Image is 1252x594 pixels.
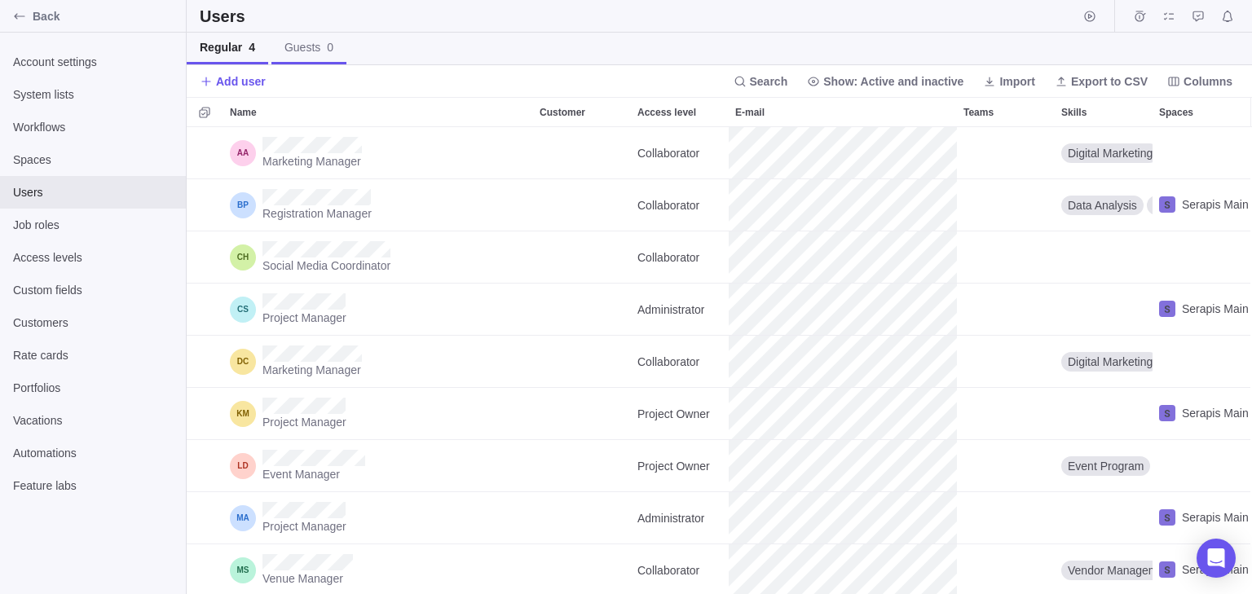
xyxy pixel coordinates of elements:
span: Custom fields [13,282,173,298]
span: Access levels [13,249,173,266]
div: Project Owner [631,440,729,491]
div: Administrator [631,284,729,335]
div: Customer [533,98,631,126]
span: Access level [637,104,696,121]
div: Teams [957,231,1055,284]
span: Guests [284,39,333,55]
div: Skills [1055,284,1153,336]
span: Columns [1184,73,1232,90]
span: Collaborator [637,249,699,266]
span: Selection mode [193,101,216,124]
div: Teams [957,440,1055,492]
div: Skills [1055,492,1153,544]
span: Social Media Coordinator [262,257,390,274]
span: Show: Active and inactive [823,73,963,90]
div: E-mail [729,179,957,231]
div: Spaces [1153,388,1250,440]
div: Name [223,440,533,492]
span: 0 [327,41,333,54]
div: Access level [631,98,729,126]
div: Name [223,231,533,284]
span: Customer [540,104,585,121]
div: Customer [533,231,631,284]
a: Regular4 [187,33,268,64]
a: Time logs [1128,12,1151,25]
span: Project Owner [637,458,710,474]
div: Customer [533,440,631,492]
div: Administrator [631,492,729,543]
span: Serapis Main [1182,405,1249,421]
div: E-mail [729,98,957,126]
div: E-mail [729,284,957,336]
span: Feature labs [13,477,173,494]
div: Skills [1055,231,1153,284]
div: Spaces [1153,98,1250,126]
div: Spaces [1153,284,1250,336]
div: Name [223,284,533,336]
span: Show: Active and inactive [800,70,970,93]
span: Teams [963,104,994,121]
span: Data Analysis [1068,197,1137,213]
div: Skills [1055,440,1153,492]
span: Marketing Manager [262,153,362,169]
span: Regular [200,39,255,55]
div: Digital Marketing, Marketing Plan, Promotional Materials, HubSpot [1055,127,1153,178]
span: E-mail [735,104,765,121]
span: Add user [200,70,266,93]
div: Serapis Main [1153,492,1250,543]
div: Name [223,98,533,126]
div: Teams [957,98,1055,126]
div: Name [223,388,533,440]
div: Digital Marketing, SEO Analysis, Marketing Plan, Marketing Campaign, Content Marketing, HubSpot, ... [1055,336,1153,387]
div: Skills [1055,388,1153,440]
span: Project Manager [262,414,346,430]
span: Automations [13,445,173,461]
span: Serapis Main [1182,561,1249,578]
div: Customer [533,127,631,179]
span: Serapis Main [1182,196,1249,213]
span: Digital Marketing [1068,145,1153,161]
div: Access level [631,179,729,231]
span: Vendor Management [1068,562,1174,579]
div: Spaces [1153,492,1250,544]
div: Customer [533,388,631,440]
div: Collaborator [631,127,729,178]
span: Columns [1161,70,1239,93]
div: Collaborator [631,179,729,231]
div: Event Program, Event Performance Metrics, Post-Event Evaluation [1055,440,1153,491]
span: Portfolios [13,380,173,396]
div: Name [223,492,533,544]
div: Spaces [1153,179,1250,231]
div: Name [223,127,533,179]
span: Export to CSV [1071,73,1148,90]
span: Administrator [637,301,704,318]
span: Start timer [1078,5,1101,28]
div: Name [223,179,533,231]
span: Search [750,73,788,90]
span: Digital Marketing [1068,354,1153,370]
span: Serapis Main [1182,509,1249,526]
div: E-mail [729,336,957,388]
div: Collaborator [631,231,729,283]
div: Customer [533,492,631,544]
div: Serapis Main [1153,284,1250,335]
div: Teams [957,336,1055,388]
div: Project Owner [631,388,729,439]
div: Spaces [1153,231,1250,284]
span: Registration Manager [262,205,372,222]
div: Access level [631,284,729,336]
span: Job roles [13,217,173,233]
div: Spaces [1153,336,1250,388]
div: Customer [533,284,631,336]
div: Skills [1055,98,1153,126]
span: Users [13,184,173,200]
div: grid [187,127,1252,594]
span: Time logs [1128,5,1151,28]
a: Guests0 [271,33,346,64]
span: System lists [13,86,173,103]
span: Customers [13,315,173,331]
span: Import [976,70,1042,93]
div: E-mail [729,440,957,492]
div: Teams [957,127,1055,179]
div: Spaces [1153,440,1250,492]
